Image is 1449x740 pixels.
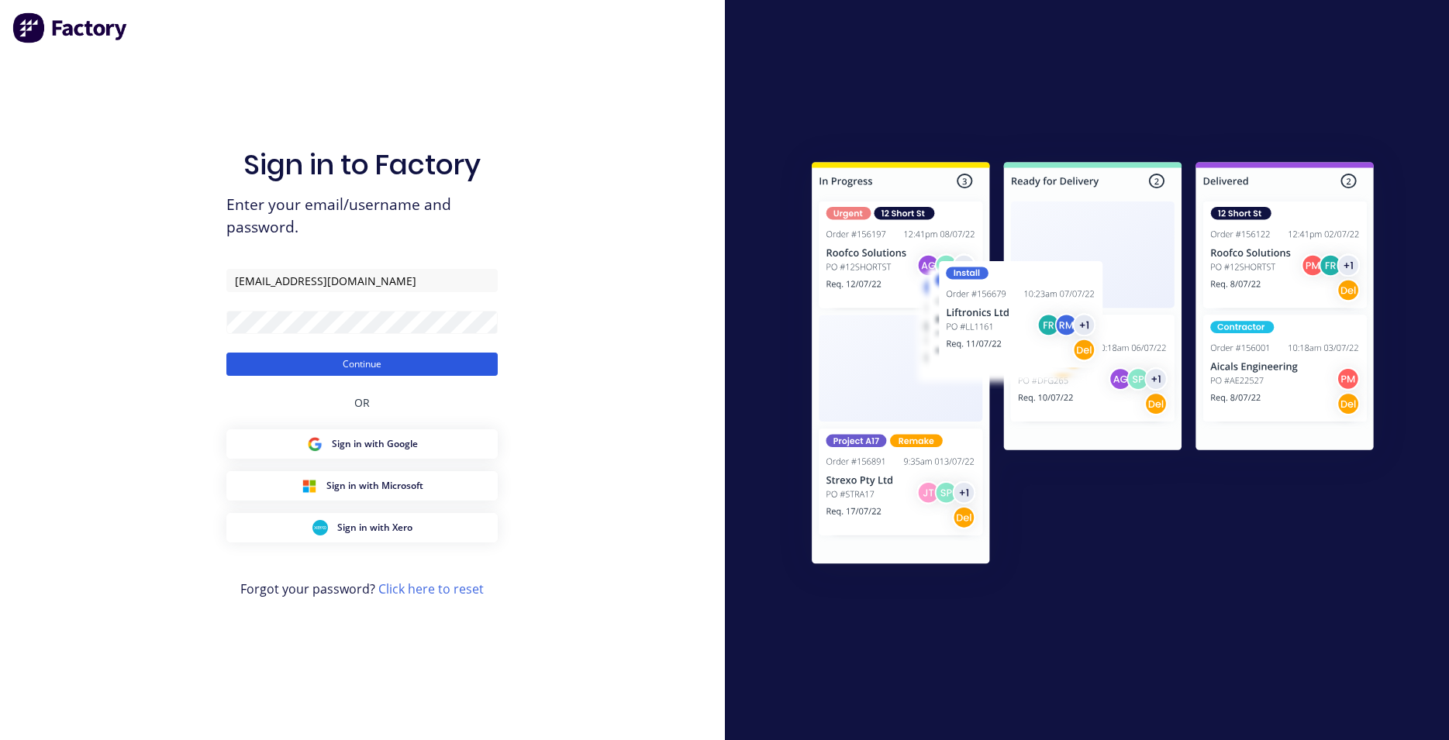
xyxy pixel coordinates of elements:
button: Xero Sign inSign in with Xero [226,513,498,542]
div: OR [354,376,370,429]
span: Sign in with Microsoft [326,479,423,493]
span: Sign in with Xero [337,521,412,535]
img: Factory [12,12,129,43]
button: Microsoft Sign inSign in with Microsoft [226,471,498,501]
img: Microsoft Sign in [302,478,317,494]
img: Xero Sign in [312,520,328,535]
span: Forgot your password? [240,580,484,598]
img: Sign in [778,131,1408,601]
button: Google Sign inSign in with Google [226,429,498,459]
img: Google Sign in [307,436,323,452]
span: Sign in with Google [332,437,418,451]
span: Enter your email/username and password. [226,194,498,239]
a: Click here to reset [378,580,484,597]
button: Continue [226,353,498,376]
h1: Sign in to Factory [243,148,481,181]
input: Email/Username [226,269,498,292]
